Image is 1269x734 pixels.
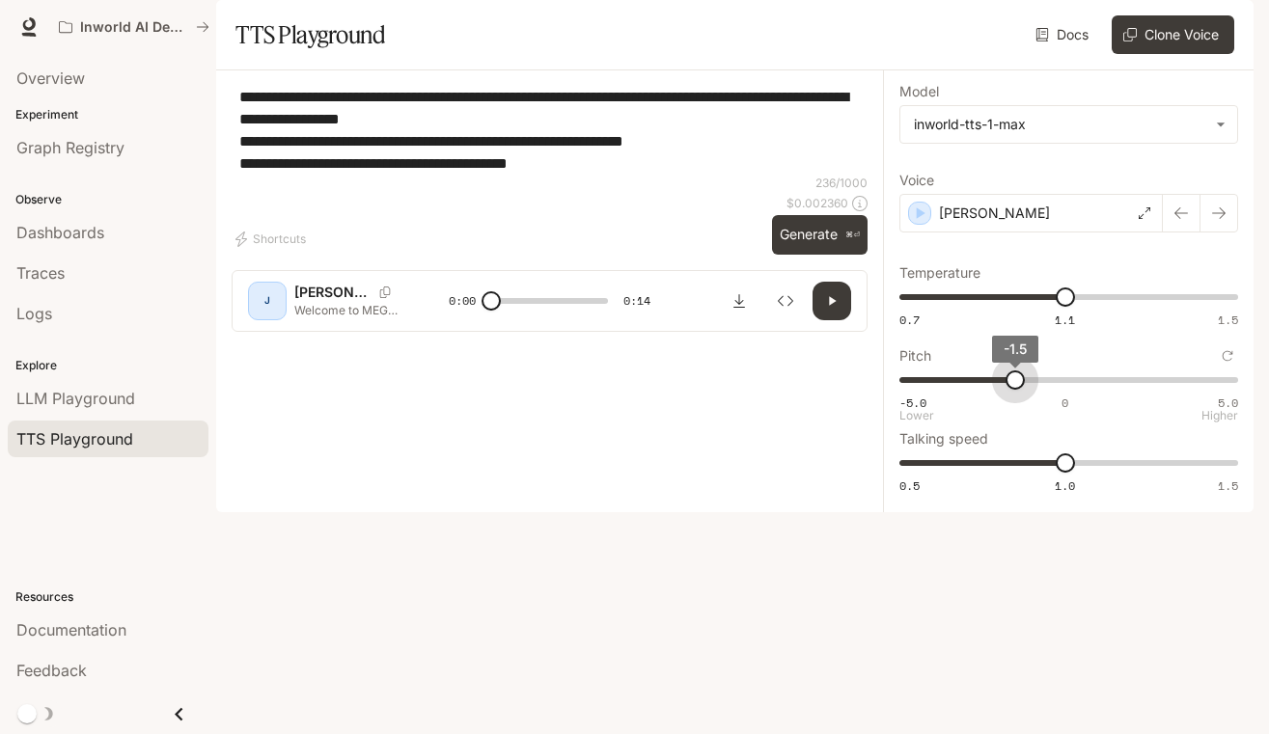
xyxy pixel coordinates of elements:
[449,291,476,311] span: 0:00
[766,282,805,320] button: Inspect
[1112,15,1234,54] button: Clone Voice
[1055,312,1075,328] span: 1.1
[623,291,650,311] span: 0:14
[235,15,385,54] h1: TTS Playground
[900,106,1237,143] div: inworld-tts-1-max
[1218,477,1238,494] span: 1.5
[939,204,1050,223] p: [PERSON_NAME]
[772,215,868,255] button: Generate⌘⏎
[372,286,399,298] button: Copy Voice ID
[899,410,934,421] p: Lower
[1004,340,1027,357] span: -1.5
[899,85,939,98] p: Model
[899,266,980,280] p: Temperature
[50,8,218,46] button: All workspaces
[1218,394,1238,411] span: 5.0
[294,283,372,302] p: [PERSON_NAME]
[1055,477,1075,494] span: 1.0
[232,224,314,255] button: Shortcuts
[899,349,931,363] p: Pitch
[914,115,1206,134] div: inworld-tts-1-max
[1062,394,1068,411] span: 0
[1217,345,1238,367] button: Reset to default
[1218,312,1238,328] span: 1.5
[252,285,283,316] div: J
[1201,410,1238,421] p: Higher
[720,282,759,320] button: Download audio
[786,195,848,211] p: $ 0.002360
[1032,15,1096,54] a: Docs
[899,394,926,411] span: -5.0
[899,432,988,446] p: Talking speed
[294,302,402,318] p: Welcome to MEGA KNOCKOUT! [DATE], we have some of the craziest players EVER... all competing for ...
[899,477,920,494] span: 0.5
[80,19,188,36] p: Inworld AI Demos
[899,174,934,187] p: Voice
[899,312,920,328] span: 0.7
[815,175,868,191] p: 236 / 1000
[845,230,860,241] p: ⌘⏎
